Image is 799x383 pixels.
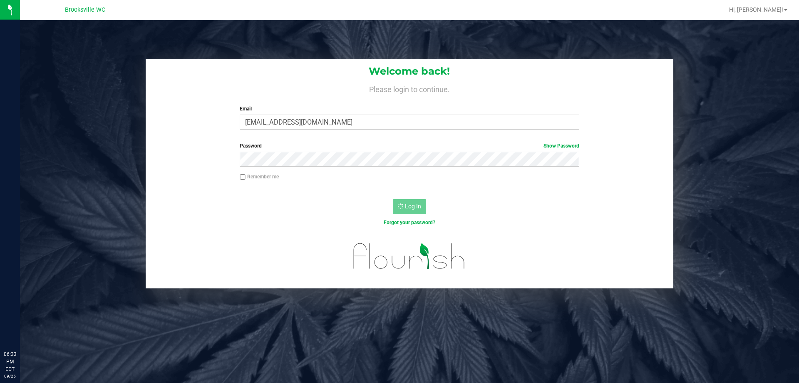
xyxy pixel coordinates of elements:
[146,66,673,77] h1: Welcome back!
[65,6,105,13] span: Brooksville WC
[240,174,246,180] input: Remember me
[146,83,673,93] h4: Please login to continue.
[240,173,279,180] label: Remember me
[393,199,426,214] button: Log In
[240,105,579,113] label: Email
[384,220,435,225] a: Forgot your password?
[343,235,475,278] img: flourish_logo.svg
[240,143,262,149] span: Password
[4,350,16,373] p: 06:33 PM EDT
[4,373,16,379] p: 09/25
[543,143,579,149] a: Show Password
[729,6,783,13] span: Hi, [PERSON_NAME]!
[405,203,421,210] span: Log In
